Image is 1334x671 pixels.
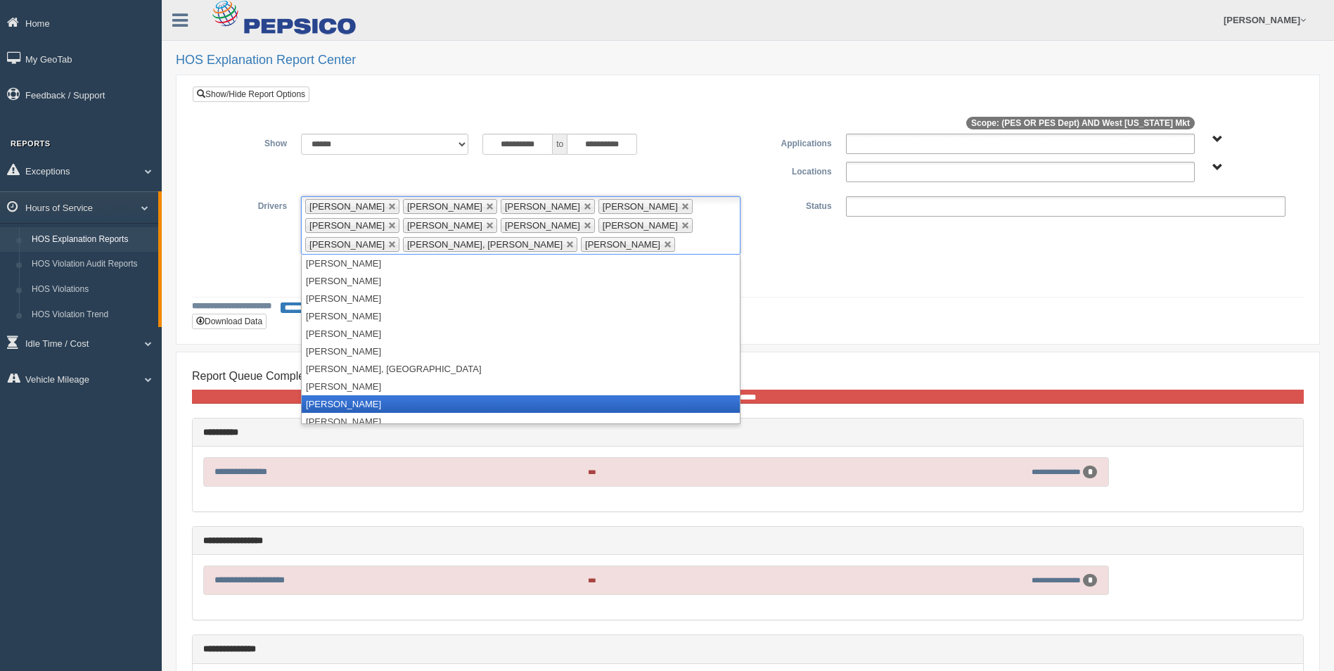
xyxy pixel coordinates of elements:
a: HOS Violations [25,277,158,302]
span: [PERSON_NAME] [407,201,482,212]
li: [PERSON_NAME] [302,255,740,272]
span: [PERSON_NAME] [309,239,385,250]
a: Show/Hide Report Options [193,87,309,102]
span: [PERSON_NAME], [PERSON_NAME] [407,239,563,250]
span: [PERSON_NAME] [505,220,580,231]
span: [PERSON_NAME] [585,239,660,250]
li: [PERSON_NAME] [302,378,740,395]
li: [PERSON_NAME] [302,413,740,430]
li: [PERSON_NAME] [302,290,740,307]
label: Drivers [203,196,294,213]
span: Scope: (PES OR PES Dept) AND West [US_STATE] Mkt [966,117,1195,129]
a: HOS Explanation Reports [25,227,158,253]
h2: HOS Explanation Report Center [176,53,1320,68]
a: HOS Violation Trend [25,302,158,328]
li: [PERSON_NAME], [GEOGRAPHIC_DATA] [302,360,740,378]
li: [PERSON_NAME] [302,325,740,343]
span: to [553,134,567,155]
label: Locations [748,162,839,179]
a: HOS Violation Audit Reports [25,252,158,277]
span: [PERSON_NAME] [603,201,678,212]
span: [PERSON_NAME] [309,220,385,231]
span: [PERSON_NAME] [309,201,385,212]
button: Download Data [192,314,267,329]
li: [PERSON_NAME] [302,307,740,325]
span: [PERSON_NAME] [505,201,580,212]
span: [PERSON_NAME] [603,220,678,231]
label: Applications [748,134,838,151]
h4: Report Queue Completion Progress: [192,370,1304,383]
label: Status [748,196,838,213]
li: [PERSON_NAME] [302,272,740,290]
label: Show [203,134,294,151]
li: [PERSON_NAME] [302,395,740,413]
li: [PERSON_NAME] [302,343,740,360]
span: [PERSON_NAME] [407,220,482,231]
